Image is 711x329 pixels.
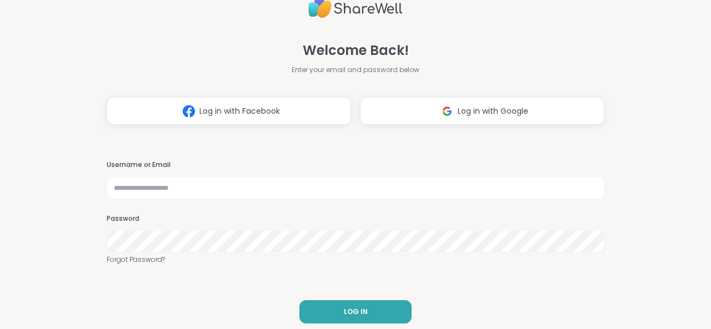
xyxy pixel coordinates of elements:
[437,101,458,122] img: ShareWell Logomark
[303,41,409,60] span: Welcome Back!
[360,97,604,125] button: Log in with Google
[199,105,280,117] span: Log in with Facebook
[299,300,412,323] button: LOG IN
[344,307,368,317] span: LOG IN
[292,65,419,75] span: Enter your email and password below
[107,97,351,125] button: Log in with Facebook
[178,101,199,122] img: ShareWell Logomark
[107,255,604,265] a: Forgot Password?
[107,214,604,224] h3: Password
[458,105,528,117] span: Log in with Google
[107,160,604,170] h3: Username or Email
